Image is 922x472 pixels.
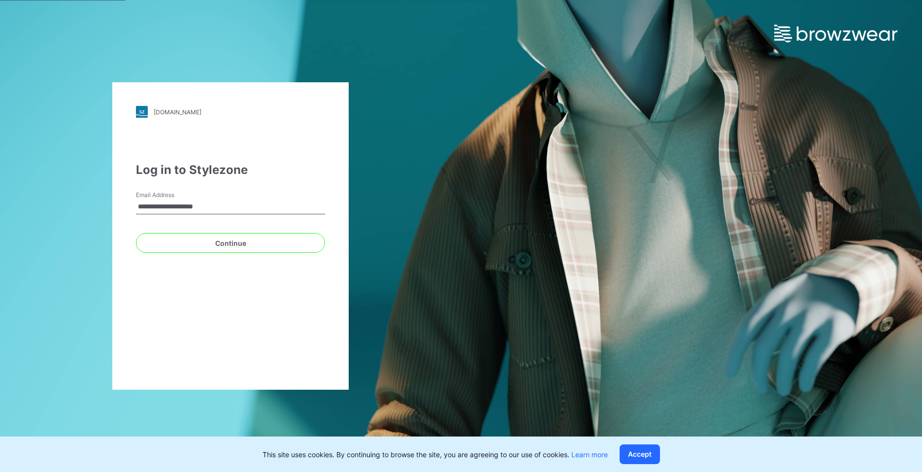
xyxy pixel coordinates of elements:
p: This site uses cookies. By continuing to browse the site, you are agreeing to our use of cookies. [263,449,608,460]
div: Log in to Stylezone [136,161,325,179]
a: [DOMAIN_NAME] [136,106,325,118]
button: Accept [620,444,660,464]
div: [DOMAIN_NAME] [154,108,201,116]
img: stylezone-logo.562084cfcfab977791bfbf7441f1a819.svg [136,106,148,118]
img: browzwear-logo.e42bd6dac1945053ebaf764b6aa21510.svg [774,25,897,42]
a: Learn more [571,450,608,459]
button: Continue [136,233,325,253]
label: Email Address [136,191,205,200]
